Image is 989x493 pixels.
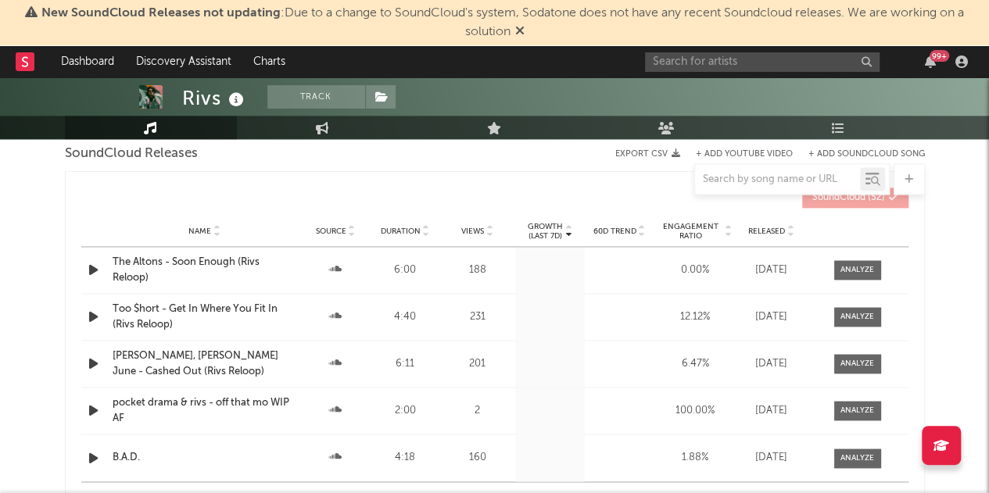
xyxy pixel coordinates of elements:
div: 1.88 % [658,450,733,466]
div: 100.00 % [658,403,733,419]
div: + Add YouTube Video [680,150,793,159]
button: + Add SoundCloud Song [793,150,925,159]
input: Search for artists [645,52,880,72]
div: 6:00 [374,263,436,278]
span: ( 52 ) [812,193,885,202]
div: 201 [443,356,511,372]
button: Track [267,85,365,109]
span: Views [461,227,484,236]
div: 0.00 % [658,263,733,278]
p: Growth [528,222,563,231]
span: Released [748,227,785,236]
a: Discovery Assistant [125,46,242,77]
p: (Last 7d) [528,231,563,241]
div: 99 + [930,50,949,62]
div: [DATE] [740,403,803,419]
span: SoundCloud [812,193,865,202]
div: [DATE] [740,263,803,278]
a: Too $hort - Get In Where You Fit In (Rivs Reloop) [113,302,297,332]
span: Source [316,227,346,236]
div: [DATE] [740,356,803,372]
span: New SoundCloud Releases not updating [41,7,281,20]
button: + Add SoundCloud Song [808,150,925,159]
button: Export CSV [615,149,680,159]
span: Duration [380,227,420,236]
div: 231 [443,309,511,325]
button: + Add YouTube Video [696,150,793,159]
div: [DATE] [740,309,803,325]
div: 2:00 [374,403,436,419]
span: : Due to a change to SoundCloud's system, Sodatone does not have any recent Soundcloud releases. ... [41,7,964,38]
span: Engagement Ratio [658,222,723,241]
div: 6:11 [374,356,436,372]
div: 4:40 [374,309,436,325]
div: 4:18 [374,450,436,466]
div: [DATE] [740,450,803,466]
div: 188 [443,263,511,278]
input: Search by song name or URL [695,173,860,186]
a: Charts [242,46,296,77]
div: 6.47 % [658,356,733,372]
span: 60D Trend [593,227,636,236]
div: Rivs [182,85,248,111]
div: 160 [443,450,511,466]
a: [PERSON_NAME], [PERSON_NAME] June - Cashed Out (Rivs Reloop) [113,348,297,379]
span: Name [188,227,211,236]
button: 99+ [925,55,936,68]
a: Dashboard [50,46,125,77]
a: pocket drama & rivs - off that mo WIP AF [113,395,297,426]
a: B.A.D. [113,450,297,466]
a: The Altons - Soon Enough (Rivs Reloop) [113,255,297,285]
div: 2 [443,403,511,419]
div: 12.12 % [658,309,733,325]
span: Dismiss [515,26,525,38]
button: SoundCloud(52) [802,188,908,208]
span: SoundCloud Releases [65,145,198,163]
